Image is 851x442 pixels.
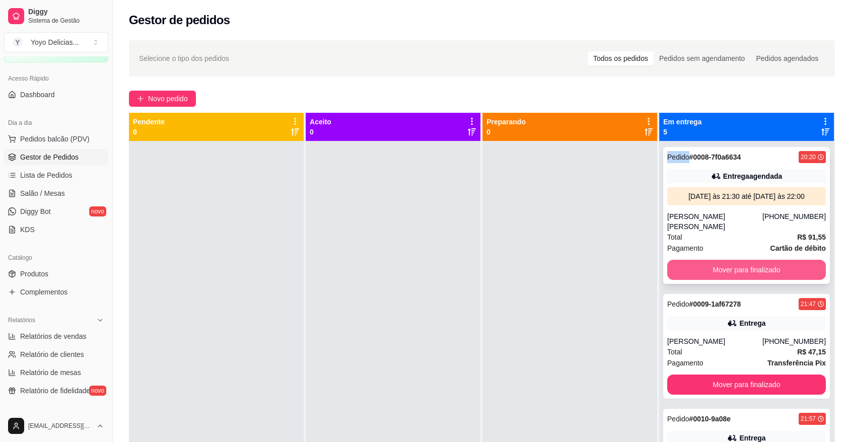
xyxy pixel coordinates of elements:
[137,95,144,102] span: plus
[129,91,196,107] button: Novo pedido
[667,346,682,357] span: Total
[20,170,73,180] span: Lista de Pedidos
[801,415,816,423] div: 21:57
[133,117,165,127] p: Pendente
[20,269,48,279] span: Produtos
[797,233,826,241] strong: R$ 91,55
[20,225,35,235] span: KDS
[20,367,81,378] span: Relatório de mesas
[4,266,108,282] a: Produtos
[4,346,108,362] a: Relatório de clientes
[31,37,79,47] div: Yoyo Delicias ...
[20,331,87,341] span: Relatórios de vendas
[739,318,765,328] div: Entrega
[762,336,826,346] div: [PHONE_NUMBER]
[723,171,782,181] div: Entrega agendada
[667,153,689,161] span: Pedido
[310,127,331,137] p: 0
[797,348,826,356] strong: R$ 47,15
[486,117,526,127] p: Preparando
[8,316,35,324] span: Relatórios
[20,152,79,162] span: Gestor de Pedidos
[4,364,108,381] a: Relatório de mesas
[133,127,165,137] p: 0
[667,300,689,308] span: Pedido
[486,127,526,137] p: 0
[4,32,108,52] button: Select a team
[671,191,822,201] div: [DATE] às 21:30 até [DATE] às 22:00
[4,167,108,183] a: Lista de Pedidos
[139,53,229,64] span: Selecione o tipo dos pedidos
[689,153,741,161] strong: # 0008-7f0a6634
[654,51,750,65] div: Pedidos sem agendamento
[129,12,230,28] h2: Gestor de pedidos
[20,90,55,100] span: Dashboard
[4,185,108,201] a: Salão / Mesas
[667,336,762,346] div: [PERSON_NAME]
[770,244,826,252] strong: Cartão de débito
[667,232,682,243] span: Total
[4,203,108,219] a: Diggy Botnovo
[4,383,108,399] a: Relatório de fidelidadenovo
[20,134,90,144] span: Pedidos balcão (PDV)
[4,87,108,103] a: Dashboard
[667,357,703,369] span: Pagamento
[767,359,826,367] strong: Transferência Pix
[801,153,816,161] div: 20:20
[667,375,826,395] button: Mover para finalizado
[4,131,108,147] button: Pedidos balcão (PDV)
[689,300,741,308] strong: # 0009-1af67278
[28,8,104,17] span: Diggy
[663,117,701,127] p: Em entrega
[4,149,108,165] a: Gestor de Pedidos
[750,51,824,65] div: Pedidos agendados
[689,415,731,423] strong: # 0010-9a08e
[4,4,108,28] a: DiggySistema de Gestão
[20,287,67,297] span: Complementos
[310,117,331,127] p: Aceito
[20,386,90,396] span: Relatório de fidelidade
[663,127,701,137] p: 5
[20,206,51,216] span: Diggy Bot
[667,415,689,423] span: Pedido
[13,37,23,47] span: Y
[4,222,108,238] a: KDS
[762,211,826,232] div: [PHONE_NUMBER]
[588,51,654,65] div: Todos os pedidos
[4,414,108,438] button: [EMAIL_ADDRESS][DOMAIN_NAME]
[20,349,84,359] span: Relatório de clientes
[667,243,703,254] span: Pagamento
[667,260,826,280] button: Mover para finalizado
[4,70,108,87] div: Acesso Rápido
[4,284,108,300] a: Complementos
[28,17,104,25] span: Sistema de Gestão
[4,115,108,131] div: Dia a dia
[667,211,762,232] div: [PERSON_NAME] [PERSON_NAME]
[20,188,65,198] span: Salão / Mesas
[4,250,108,266] div: Catálogo
[801,300,816,308] div: 21:47
[4,328,108,344] a: Relatórios de vendas
[148,93,188,104] span: Novo pedido
[28,422,92,430] span: [EMAIL_ADDRESS][DOMAIN_NAME]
